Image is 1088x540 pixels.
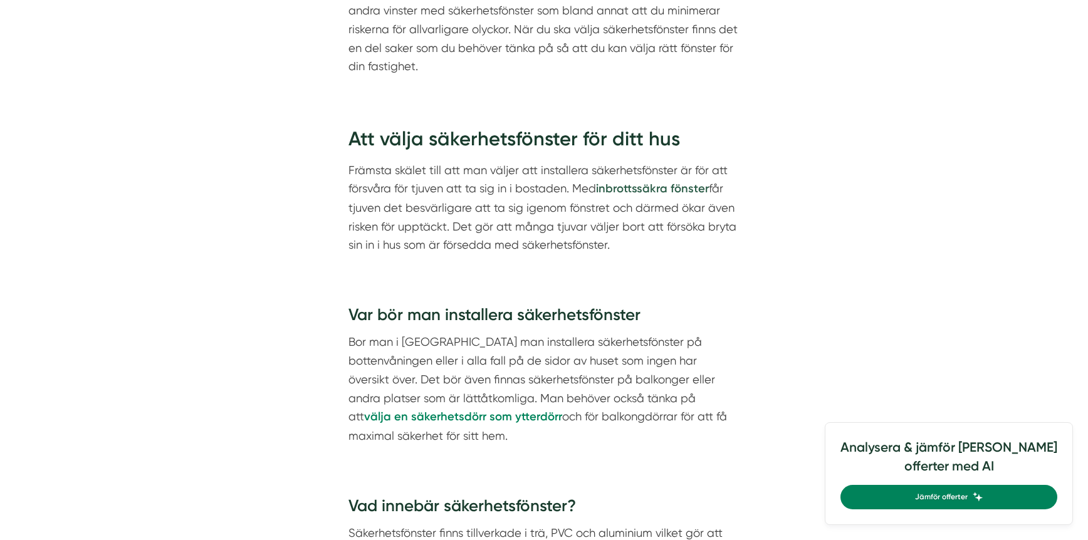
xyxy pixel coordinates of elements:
[840,438,1057,485] h4: Analysera & jämför [PERSON_NAME] offerter med AI
[348,304,740,333] h3: Var bör man installera säkerhetsfönster
[348,125,740,160] h2: Att välja säkerhetsfönster för ditt hus
[364,410,562,423] a: välja en säkerhetsdörr som ytterdörr
[596,182,709,195] a: inbrottssäkra fönster
[348,333,740,445] p: Bor man i [GEOGRAPHIC_DATA] man installera säkerhetsfönster på bottenvåningen eller i alla fall p...
[364,410,562,423] strong: välja en säkerhetsdörr som ytterdörr
[840,485,1057,509] a: Jämför offerter
[348,161,740,254] p: Främsta skälet till att man väljer att installera säkerhetsfönster är för att försvåra för tjuven...
[596,182,709,195] strong: inbrottssäkra fönster
[348,495,740,524] h3: Vad innebär säkerhetsfönster?
[915,491,968,503] span: Jämför offerter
